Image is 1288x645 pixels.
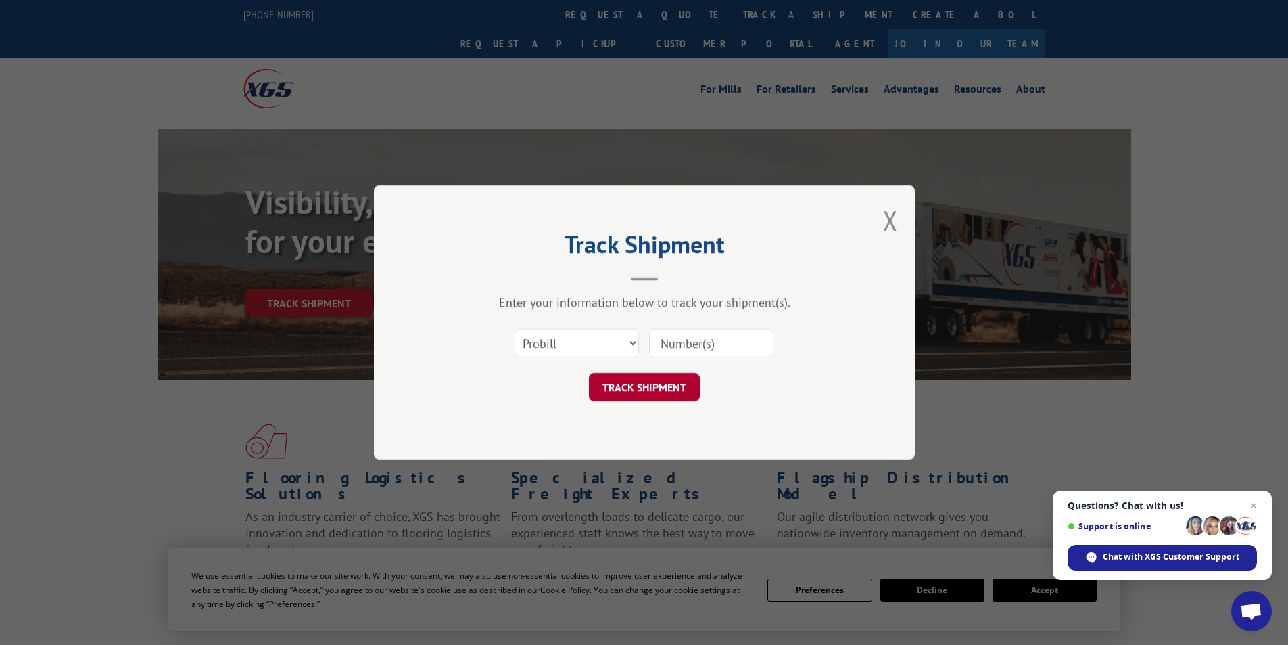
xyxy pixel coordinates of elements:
[1245,497,1262,514] span: Close chat
[589,373,700,401] button: TRACK SHIPMENT
[1068,545,1257,571] div: Chat with XGS Customer Support
[1068,521,1181,531] span: Support is online
[1068,500,1257,511] span: Questions? Chat with us!
[442,235,847,261] h2: Track Shipment
[1103,551,1239,563] span: Chat with XGS Customer Support
[442,294,847,310] div: Enter your information below to track your shipment(s).
[1231,591,1272,631] div: Open chat
[883,202,898,238] button: Close modal
[649,329,773,357] input: Number(s)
